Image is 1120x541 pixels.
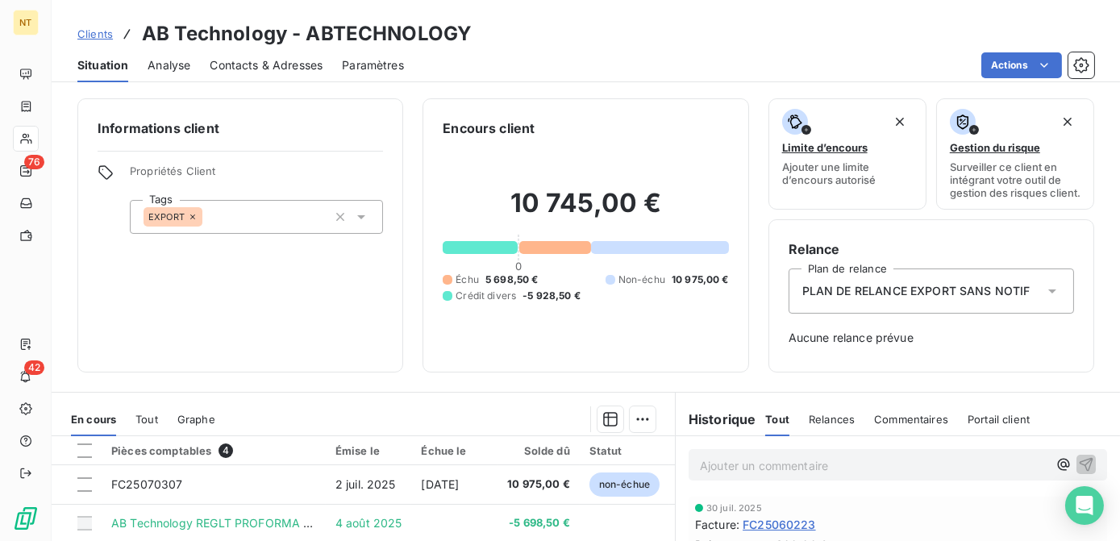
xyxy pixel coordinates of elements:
[219,443,233,458] span: 4
[782,160,913,186] span: Ajouter une limite d’encours autorisé
[782,141,868,154] span: Limite d’encours
[335,444,402,457] div: Émise le
[111,443,316,458] div: Pièces comptables
[111,477,183,491] span: FC25070307
[342,57,404,73] span: Paramètres
[148,57,190,73] span: Analyse
[421,477,459,491] span: [DATE]
[148,212,185,222] span: EXPORT
[71,413,116,426] span: En cours
[24,155,44,169] span: 76
[77,27,113,40] span: Clients
[135,413,158,426] span: Tout
[743,516,816,533] span: FC25060223
[1065,486,1104,525] div: Open Intercom Messenger
[706,503,762,513] span: 30 juil. 2025
[111,516,425,530] span: AB Technology REGLT PROFORMA 00532770 PO 100482
[936,98,1094,210] button: Gestion du risqueSurveiller ce client en intégrant votre outil de gestion des risques client.
[515,260,522,273] span: 0
[589,444,660,457] div: Statut
[523,289,581,303] span: -5 928,50 €
[618,273,665,287] span: Non-échu
[676,410,756,429] h6: Historique
[981,52,1062,78] button: Actions
[950,160,1080,199] span: Surveiller ce client en intégrant votre outil de gestion des risques client.
[443,119,535,138] h6: Encours client
[130,164,383,187] span: Propriétés Client
[335,477,396,491] span: 2 juil. 2025
[802,283,1030,299] span: PLAN DE RELANCE EXPORT SANS NOTIF
[672,273,729,287] span: 10 975,00 €
[77,26,113,42] a: Clients
[177,413,215,426] span: Graphe
[210,57,323,73] span: Contacts & Adresses
[202,210,215,224] input: Ajouter une valeur
[456,273,479,287] span: Échu
[768,98,926,210] button: Limite d’encoursAjouter une limite d’encours autorisé
[874,413,948,426] span: Commentaires
[142,19,472,48] h3: AB Technology - ABTECHNOLOGY
[421,444,488,457] div: Échue le
[809,413,855,426] span: Relances
[13,506,39,531] img: Logo LeanPay
[789,330,1074,346] span: Aucune relance prévue
[13,10,39,35] div: NT
[789,239,1074,259] h6: Relance
[765,413,789,426] span: Tout
[335,516,402,530] span: 4 août 2025
[77,57,128,73] span: Situation
[695,516,739,533] span: Facture :
[507,476,570,493] span: 10 975,00 €
[589,472,660,497] span: non-échue
[950,141,1040,154] span: Gestion du risque
[507,444,570,457] div: Solde dû
[98,119,383,138] h6: Informations client
[443,187,728,235] h2: 10 745,00 €
[24,360,44,375] span: 42
[507,515,570,531] span: -5 698,50 €
[968,413,1030,426] span: Portail client
[13,158,38,184] a: 76
[485,273,539,287] span: 5 698,50 €
[456,289,516,303] span: Crédit divers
